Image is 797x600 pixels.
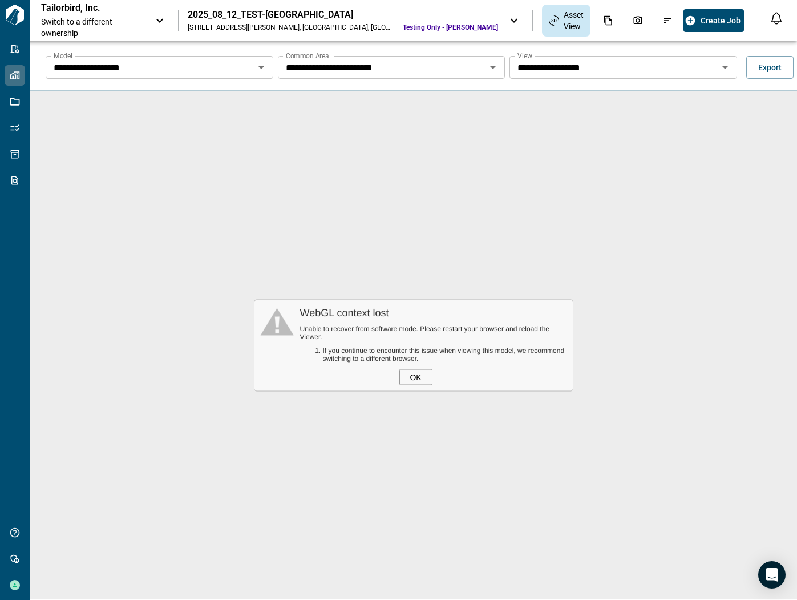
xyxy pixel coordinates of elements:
label: Common Area [286,51,329,61]
p: Tailorbird, Inc. [41,2,144,14]
div: Photos [626,11,650,30]
div: Documents [596,11,620,30]
div: [STREET_ADDRESS][PERSON_NAME] , [GEOGRAPHIC_DATA] , [GEOGRAPHIC_DATA] [188,23,393,32]
span: Export [758,62,782,73]
li: If you continue to encounter this issue when viewing this model, we recommend switching to a diff... [323,346,567,362]
span: Asset View [564,9,584,32]
span: Create Job [701,15,741,26]
div: Open Intercom Messenger [758,561,786,589]
button: Open [717,59,733,75]
button: Open notification feed [767,9,786,27]
div: Issues & Info [656,11,679,30]
div: WebGL context lost [300,307,567,319]
div: Unable to recover from software mode. Please restart your browser and reload the Viewer. [300,324,567,340]
span: Testing Only - [PERSON_NAME] [403,23,498,32]
div: 2025_08_12_TEST-[GEOGRAPHIC_DATA] [188,9,498,21]
div: Asset View [542,5,590,37]
button: Open [485,59,501,75]
button: Open [253,59,269,75]
span: Switch to a different ownership [41,16,144,39]
label: Model [54,51,72,61]
button: Export [746,56,794,79]
div: OK [399,369,432,385]
button: Create Job [683,9,744,32]
label: View [517,51,532,61]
